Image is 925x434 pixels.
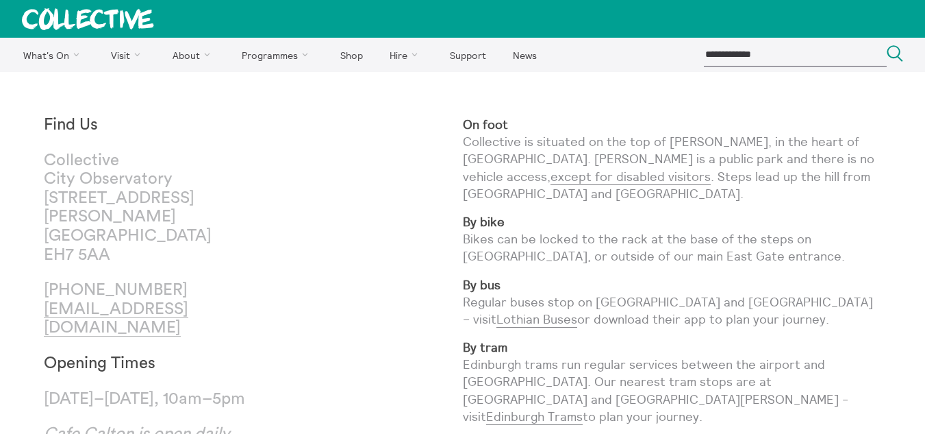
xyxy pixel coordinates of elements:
[378,38,435,72] a: Hire
[44,355,155,372] strong: Opening Times
[438,38,498,72] a: Support
[44,117,98,133] strong: Find Us
[550,169,711,185] a: except for disabled visitors
[463,116,882,202] p: Collective is situated on the top of [PERSON_NAME], in the heart of [GEOGRAPHIC_DATA]. [PERSON_NA...
[500,38,548,72] a: News
[328,38,375,72] a: Shop
[463,276,882,328] p: Regular buses stop on [GEOGRAPHIC_DATA] and [GEOGRAPHIC_DATA] – visit or download their app to pl...
[230,38,326,72] a: Programmes
[463,214,505,230] strong: By bike
[44,390,253,409] p: [DATE]–[DATE], 10am–5pm
[496,311,577,328] a: Lothian Buses
[463,339,507,355] strong: By tram
[44,301,188,337] a: [EMAIL_ADDRESS][DOMAIN_NAME]
[160,38,227,72] a: About
[11,38,97,72] a: What's On
[44,152,253,265] p: Collective City Observatory [STREET_ADDRESS][PERSON_NAME] [GEOGRAPHIC_DATA] EH7 5AA
[463,277,500,293] strong: By bus
[486,409,583,425] a: Edinburgh Trams
[463,117,508,132] strong: On foot
[99,38,158,72] a: Visit
[44,281,253,338] p: [PHONE_NUMBER]
[463,339,882,425] p: Edinburgh trams run regular services between the airport and [GEOGRAPHIC_DATA]. Our nearest tram ...
[463,213,882,265] p: Bikes can be locked to the rack at the base of the steps on [GEOGRAPHIC_DATA], or outside of our ...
